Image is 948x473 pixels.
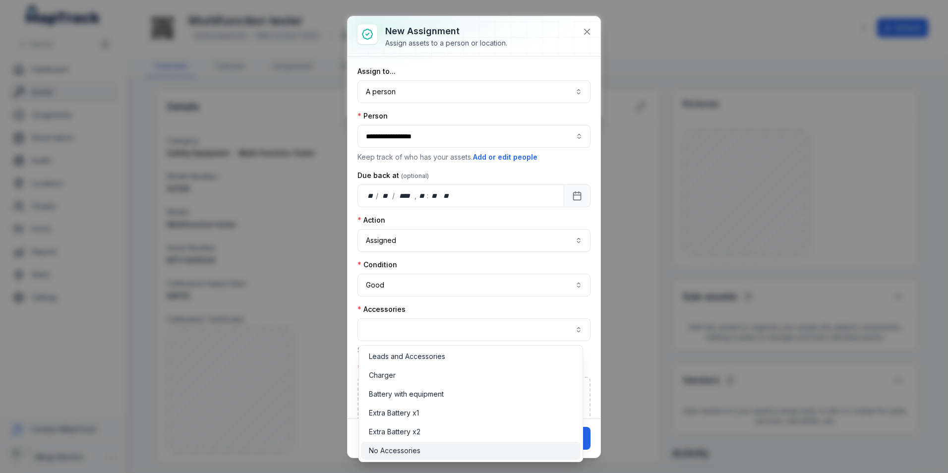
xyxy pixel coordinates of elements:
[369,389,444,399] span: Battery with equipment
[369,352,445,361] span: Leads and Accessories
[369,370,396,380] span: Charger
[369,446,420,456] span: No Accessories
[369,427,420,437] span: Extra Battery x2
[369,408,419,418] span: Extra Battery x1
